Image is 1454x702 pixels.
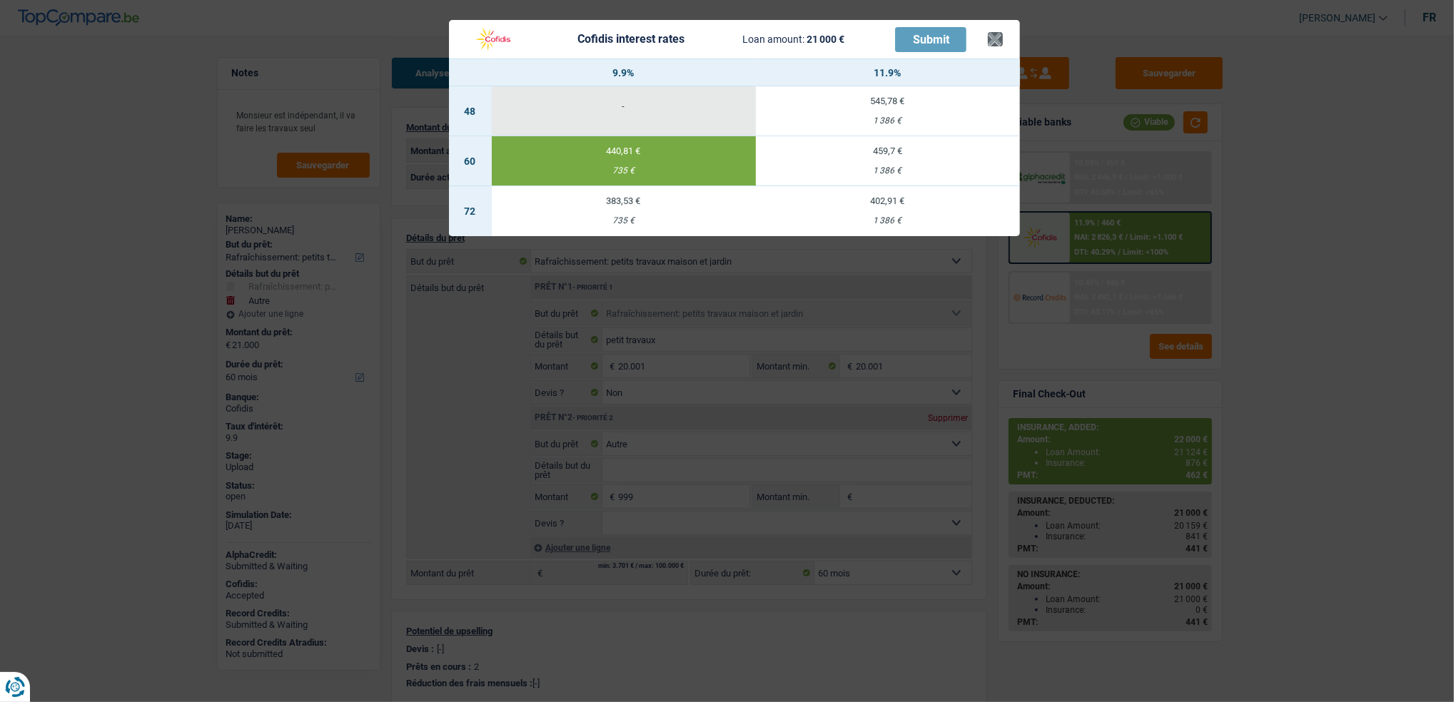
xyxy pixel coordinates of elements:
[756,59,1020,86] th: 11.9%
[756,196,1020,205] div: 402,91 €
[449,186,492,236] td: 72
[756,96,1020,106] div: 545,78 €
[895,27,966,52] button: Submit
[449,136,492,186] td: 60
[742,34,804,45] span: Loan amount:
[449,86,492,136] td: 48
[756,116,1020,126] div: 1 386 €
[756,146,1020,156] div: 459,7 €
[492,146,756,156] div: 440,81 €
[492,216,756,225] div: 735 €
[988,32,1003,46] button: ×
[466,26,520,53] img: Cofidis
[492,101,756,111] div: -
[492,196,756,205] div: 383,53 €
[492,59,756,86] th: 9.9%
[756,166,1020,175] div: 1 386 €
[756,216,1020,225] div: 1 386 €
[807,34,844,45] span: 21 000 €
[577,34,685,45] div: Cofidis interest rates
[492,166,756,175] div: 735 €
